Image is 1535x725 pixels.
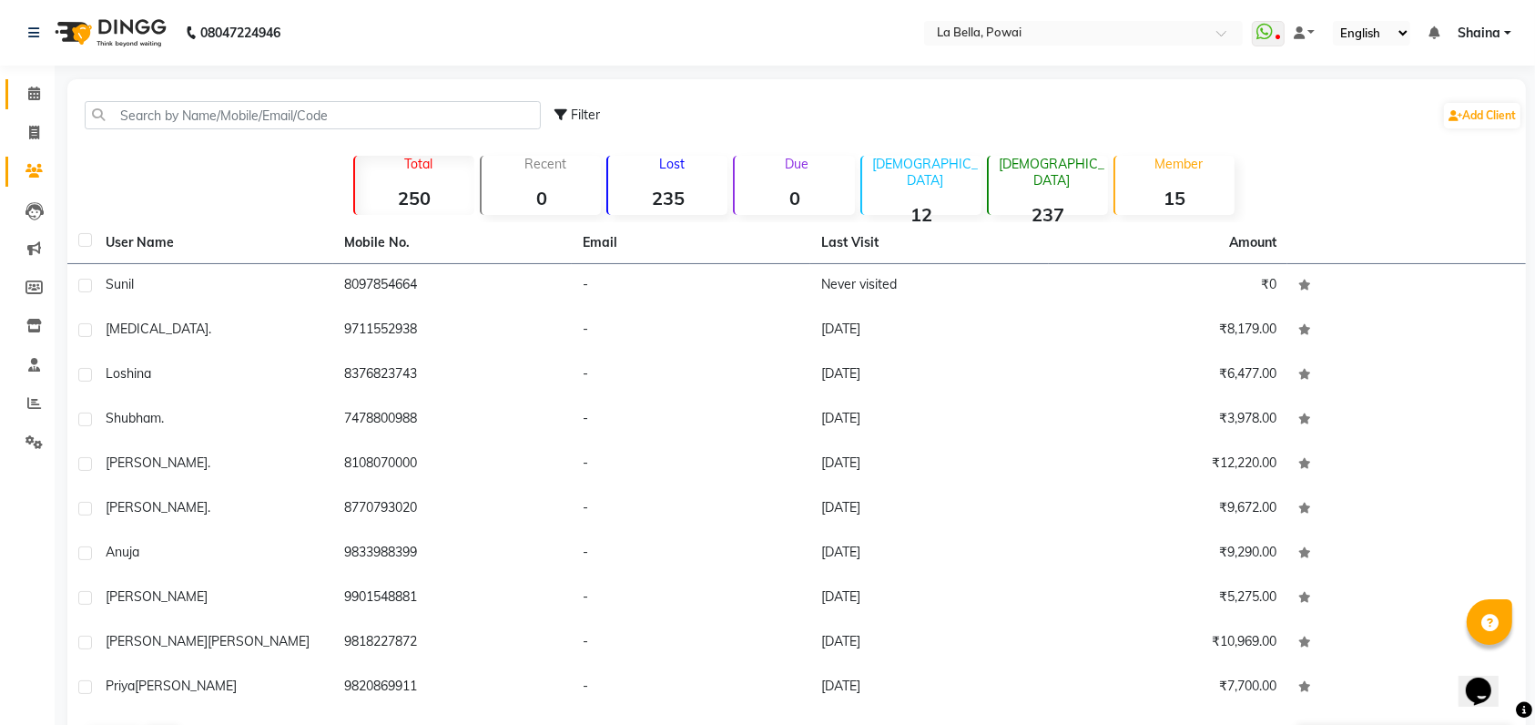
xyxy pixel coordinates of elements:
strong: 0 [735,187,854,209]
span: . [208,454,210,471]
span: [PERSON_NAME] [106,499,208,516]
td: - [572,532,810,577]
a: Add Client [1444,103,1520,128]
td: - [572,577,810,621]
td: ₹10,969.00 [1049,621,1287,666]
span: [MEDICAL_DATA] [106,321,208,337]
span: . [161,410,164,426]
td: [DATE] [810,666,1049,710]
strong: 0 [482,187,601,209]
th: Last Visit [810,222,1049,264]
td: 9901548881 [333,577,572,621]
th: Mobile No. [333,222,572,264]
td: ₹6,477.00 [1049,353,1287,398]
td: ₹0 [1049,264,1287,309]
span: . [208,499,210,516]
th: User Name [95,222,333,264]
td: 7478800988 [333,398,572,443]
span: [PERSON_NAME] [106,588,208,605]
td: - [572,264,810,309]
td: 8108070000 [333,443,572,487]
iframe: chat widget [1459,652,1517,707]
input: Search by Name/Mobile/Email/Code [85,101,541,129]
td: [DATE] [810,443,1049,487]
span: [PERSON_NAME] [135,678,237,694]
td: 8770793020 [333,487,572,532]
td: [DATE] [810,309,1049,353]
th: Email [572,222,810,264]
td: - [572,309,810,353]
td: ₹9,672.00 [1049,487,1287,532]
p: Lost [615,156,727,172]
td: - [572,666,810,710]
td: [DATE] [810,621,1049,666]
span: Loshina [106,365,151,382]
p: Total [362,156,474,172]
strong: 12 [862,203,981,226]
td: - [572,353,810,398]
p: Member [1123,156,1235,172]
td: - [572,487,810,532]
td: [DATE] [810,487,1049,532]
td: 9820869911 [333,666,572,710]
p: Recent [489,156,601,172]
td: - [572,443,810,487]
td: 9818227872 [333,621,572,666]
th: Amount [1218,222,1287,263]
td: 8097854664 [333,264,572,309]
img: logo [46,7,171,58]
td: - [572,398,810,443]
span: Sunil [106,276,134,292]
td: 8376823743 [333,353,572,398]
td: - [572,621,810,666]
span: . [208,321,211,337]
span: [PERSON_NAME] [106,454,208,471]
td: ₹7,700.00 [1049,666,1287,710]
td: ₹5,275.00 [1049,577,1287,621]
span: Priya [106,678,135,694]
p: [DEMOGRAPHIC_DATA] [996,156,1108,189]
span: Anuja [106,544,139,560]
strong: 250 [355,187,474,209]
span: Filter [571,107,600,123]
strong: 237 [989,203,1108,226]
strong: 235 [608,187,727,209]
b: 08047224946 [200,7,280,58]
span: Shubham [106,410,161,426]
td: 9711552938 [333,309,572,353]
td: ₹8,179.00 [1049,309,1287,353]
span: [PERSON_NAME] [106,633,208,649]
td: Never visited [810,264,1049,309]
td: 9833988399 [333,532,572,577]
span: [PERSON_NAME] [208,633,310,649]
span: Shaina [1458,24,1500,43]
td: [DATE] [810,577,1049,621]
p: Due [738,156,854,172]
td: [DATE] [810,398,1049,443]
p: [DEMOGRAPHIC_DATA] [869,156,981,189]
td: ₹3,978.00 [1049,398,1287,443]
td: ₹9,290.00 [1049,532,1287,577]
td: [DATE] [810,532,1049,577]
strong: 15 [1115,187,1235,209]
td: [DATE] [810,353,1049,398]
td: ₹12,220.00 [1049,443,1287,487]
